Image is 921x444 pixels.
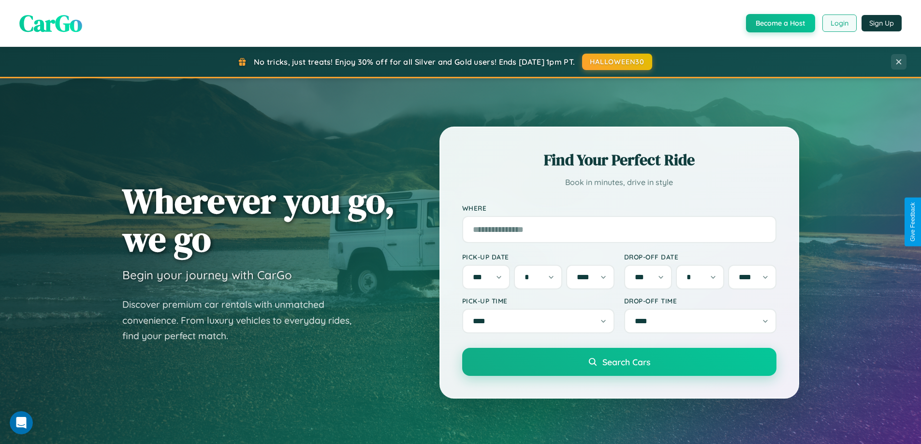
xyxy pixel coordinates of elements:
[462,175,776,189] p: Book in minutes, drive in style
[746,14,815,32] button: Become a Host
[254,57,575,67] span: No tricks, just treats! Enjoy 30% off for all Silver and Gold users! Ends [DATE] 1pm PT.
[862,15,902,31] button: Sign Up
[122,297,364,344] p: Discover premium car rentals with unmatched convenience. From luxury vehicles to everyday rides, ...
[122,182,395,258] h1: Wherever you go, we go
[624,253,776,261] label: Drop-off Date
[462,297,614,305] label: Pick-up Time
[602,357,650,367] span: Search Cars
[582,54,652,70] button: HALLOWEEN30
[462,204,776,212] label: Where
[909,202,916,242] div: Give Feedback
[822,14,857,32] button: Login
[462,149,776,171] h2: Find Your Perfect Ride
[10,411,33,434] iframe: Intercom live chat
[19,7,82,39] span: CarGo
[462,253,614,261] label: Pick-up Date
[462,348,776,376] button: Search Cars
[624,297,776,305] label: Drop-off Time
[122,268,292,282] h3: Begin your journey with CarGo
